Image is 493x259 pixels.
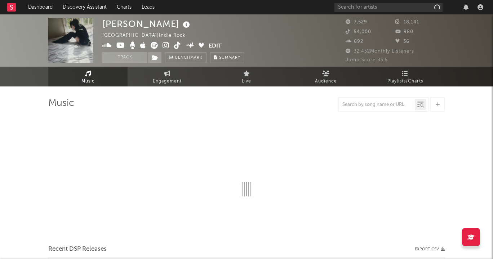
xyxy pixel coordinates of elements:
[395,30,413,34] span: 980
[346,20,367,24] span: 7,529
[365,67,445,86] a: Playlists/Charts
[102,18,192,30] div: [PERSON_NAME]
[210,52,244,63] button: Summary
[81,77,95,86] span: Music
[415,247,445,251] button: Export CSV
[175,54,203,62] span: Benchmark
[102,52,147,63] button: Track
[153,77,182,86] span: Engagement
[48,67,128,86] a: Music
[346,30,371,34] span: 54,000
[315,77,337,86] span: Audience
[339,102,415,108] input: Search by song name or URL
[286,67,365,86] a: Audience
[207,67,286,86] a: Live
[48,245,107,254] span: Recent DSP Releases
[395,20,419,24] span: 18,141
[395,39,409,44] span: 36
[242,77,251,86] span: Live
[334,3,443,12] input: Search for artists
[346,49,414,54] span: 32,452 Monthly Listeners
[219,56,240,60] span: Summary
[128,67,207,86] a: Engagement
[102,31,194,40] div: [GEOGRAPHIC_DATA] | Indie Rock
[387,77,423,86] span: Playlists/Charts
[165,52,206,63] a: Benchmark
[346,39,363,44] span: 692
[346,58,388,62] span: Jump Score: 85.5
[209,42,222,51] button: Edit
